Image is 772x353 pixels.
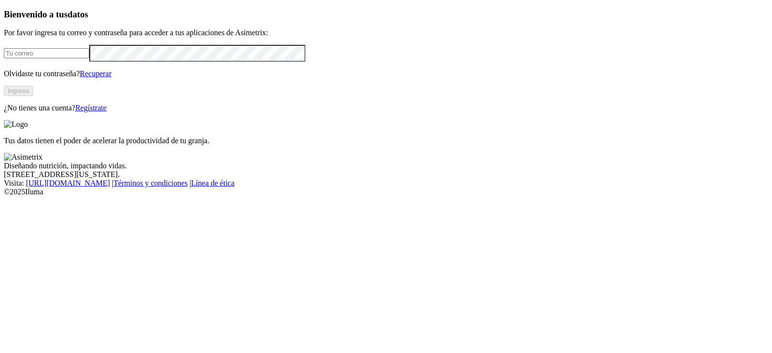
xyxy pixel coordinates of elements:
[4,136,768,145] p: Tus datos tienen el poder de acelerar la productividad de tu granja.
[4,153,42,162] img: Asimetrix
[68,9,88,19] span: datos
[4,104,768,112] p: ¿No tienes una cuenta?
[4,120,28,129] img: Logo
[4,69,768,78] p: Olvidaste tu contraseña?
[80,69,111,78] a: Recuperar
[4,48,89,58] input: Tu correo
[191,179,234,187] a: Línea de ética
[4,170,768,179] div: [STREET_ADDRESS][US_STATE].
[75,104,107,112] a: Regístrate
[4,162,768,170] div: Diseñando nutrición, impactando vidas.
[26,179,110,187] a: [URL][DOMAIN_NAME]
[4,28,768,37] p: Por favor ingresa tu correo y contraseña para acceder a tus aplicaciones de Asimetrix:
[4,179,768,188] div: Visita : | |
[4,86,33,96] button: Ingresa
[4,188,768,196] div: © 2025 Iluma
[4,9,768,20] h3: Bienvenido a tus
[113,179,188,187] a: Términos y condiciones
